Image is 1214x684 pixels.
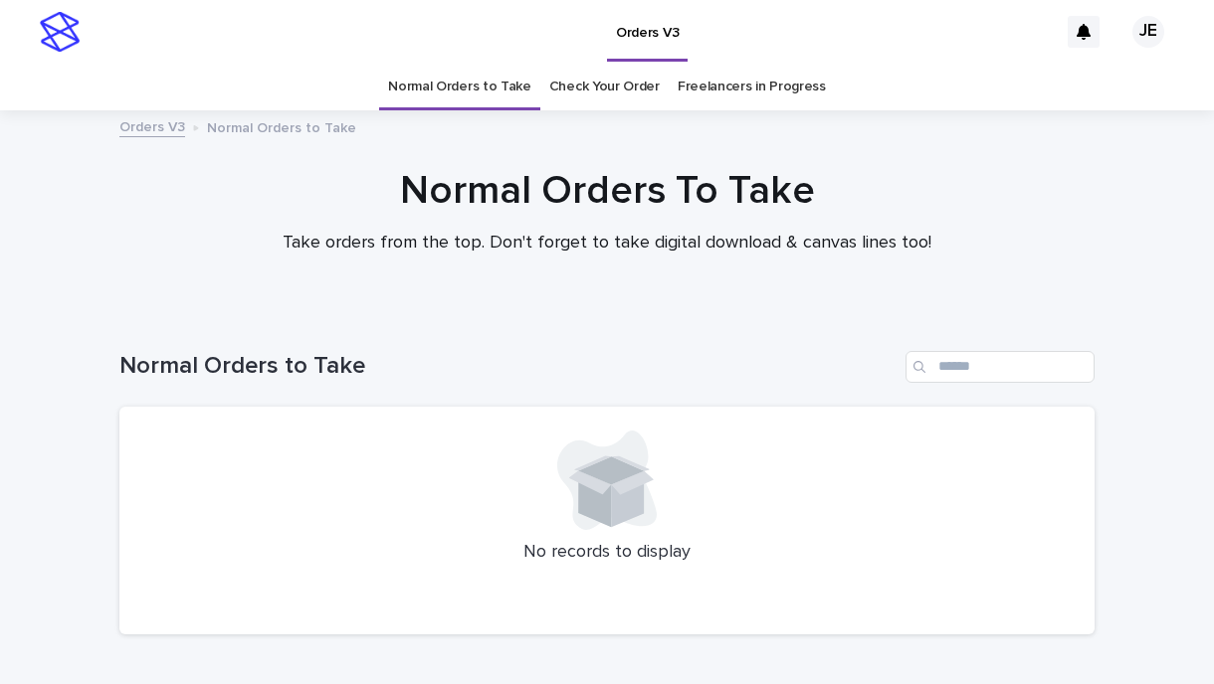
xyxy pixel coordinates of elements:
[40,12,80,52] img: stacker-logo-s-only.png
[119,352,898,381] h1: Normal Orders to Take
[549,64,660,110] a: Check Your Order
[143,542,1071,564] p: No records to display
[207,115,356,137] p: Normal Orders to Take
[388,64,531,110] a: Normal Orders to Take
[678,64,826,110] a: Freelancers in Progress
[1132,16,1164,48] div: JE
[119,167,1095,215] h1: Normal Orders To Take
[119,114,185,137] a: Orders V3
[209,233,1005,255] p: Take orders from the top. Don't forget to take digital download & canvas lines too!
[906,351,1095,383] input: Search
